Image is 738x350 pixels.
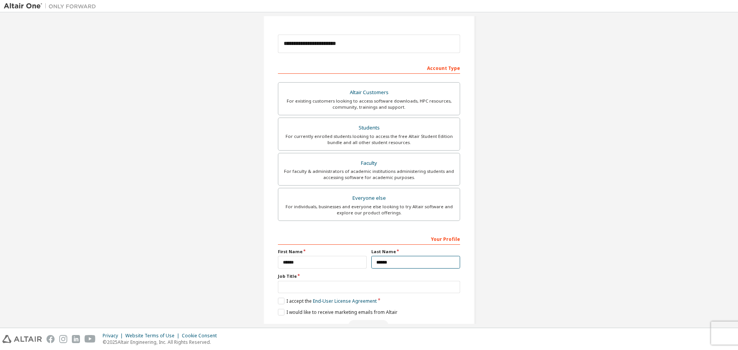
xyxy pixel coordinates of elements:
[182,333,221,339] div: Cookie Consent
[283,98,455,110] div: For existing customers looking to access software downloads, HPC resources, community, trainings ...
[283,193,455,204] div: Everyone else
[283,168,455,181] div: For faculty & administrators of academic institutions administering students and accessing softwa...
[283,133,455,146] div: For currently enrolled students looking to access the free Altair Student Edition bundle and all ...
[59,335,67,343] img: instagram.svg
[278,309,397,315] label: I would like to receive marketing emails from Altair
[103,339,221,345] p: © 2025 Altair Engineering, Inc. All Rights Reserved.
[278,273,460,279] label: Job Title
[278,232,460,245] div: Your Profile
[283,204,455,216] div: For individuals, businesses and everyone else looking to try Altair software and explore our prod...
[4,2,100,10] img: Altair One
[278,61,460,74] div: Account Type
[283,87,455,98] div: Altair Customers
[103,333,125,339] div: Privacy
[283,158,455,169] div: Faculty
[283,123,455,133] div: Students
[278,320,460,332] div: Read and acccept EULA to continue
[371,249,460,255] label: Last Name
[85,335,96,343] img: youtube.svg
[47,335,55,343] img: facebook.svg
[72,335,80,343] img: linkedin.svg
[2,335,42,343] img: altair_logo.svg
[278,249,367,255] label: First Name
[313,298,377,304] a: End-User License Agreement
[125,333,182,339] div: Website Terms of Use
[278,298,377,304] label: I accept the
